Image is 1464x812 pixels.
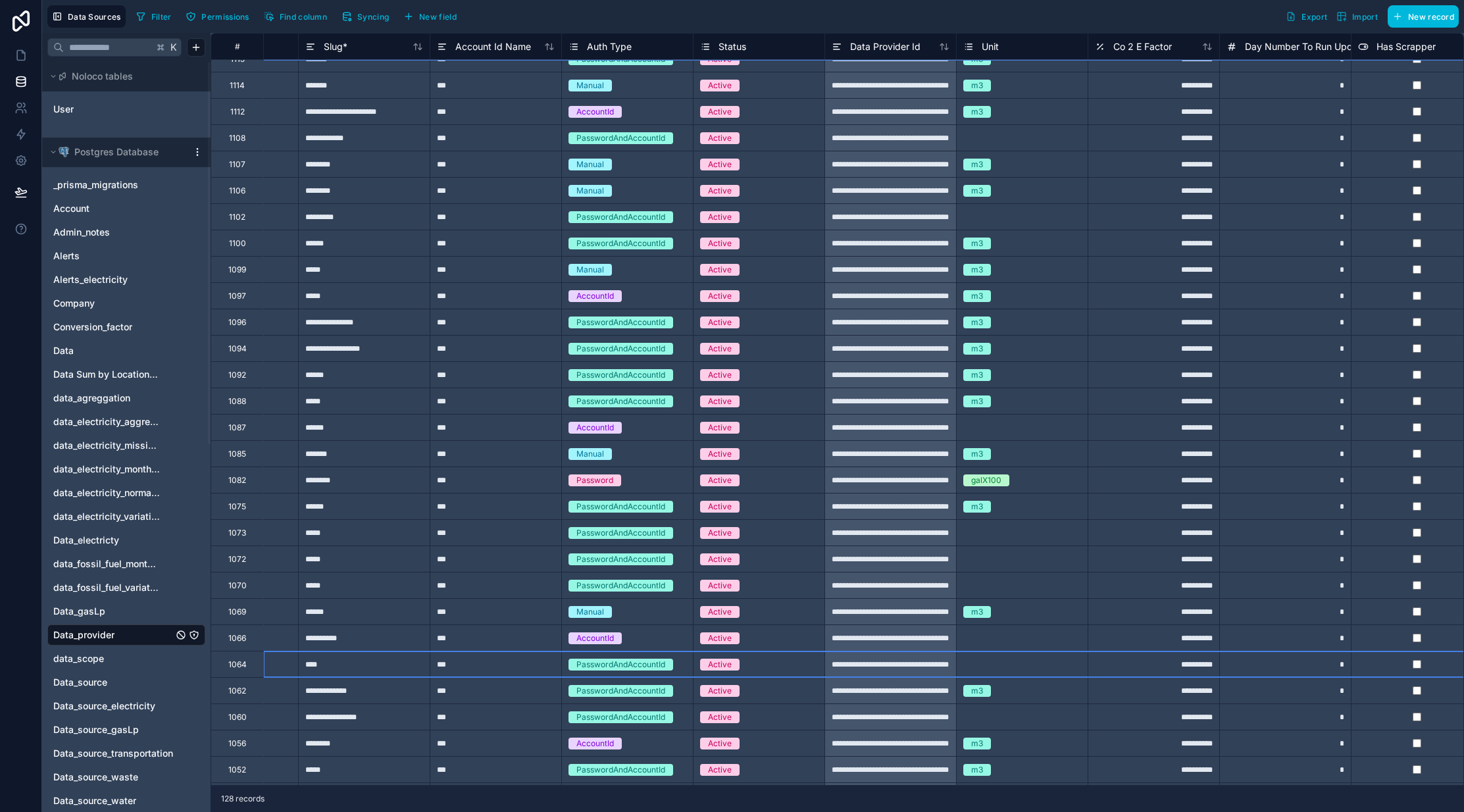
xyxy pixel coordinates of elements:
[47,506,205,527] div: data_electricity_variation
[47,624,205,646] div: Data_provider
[53,320,173,334] a: Conversion_factor
[708,606,732,618] div: Active
[47,648,205,669] div: data_scope
[576,738,614,749] div: AccountId
[53,368,160,381] a: Data Sum by Location and Data type
[131,7,176,26] button: Filter
[59,147,69,157] img: Postgres logo
[708,553,732,565] div: Active
[47,293,205,314] div: Company
[708,290,732,302] div: Active
[53,581,160,594] span: data_fossil_fuel_variation
[47,435,205,456] div: data_electricity_missing_data
[228,659,247,670] div: 1064
[53,202,89,215] span: Account
[971,264,983,276] div: m3
[47,743,205,764] div: Data_source_transportation
[169,43,178,52] span: K
[971,738,983,749] div: m3
[708,369,732,381] div: Active
[53,344,173,357] a: Data
[53,392,130,405] span: data_agreggation
[228,422,246,433] div: 1087
[47,269,205,290] div: Alerts_electricity
[576,764,665,776] div: PasswordAndAccountId
[47,719,205,740] div: Data_source_gasLp
[53,699,155,713] span: Data_source_electricity
[708,185,732,197] div: Active
[576,711,665,723] div: PasswordAndAccountId
[47,143,187,161] button: Postgres logoPostgres Database
[337,7,399,26] a: Syncing
[708,711,732,723] div: Active
[230,80,245,91] div: 1114
[576,264,604,276] div: Manual
[708,106,732,118] div: Active
[53,557,160,571] span: data_fossil_fuel_monthly_normalization
[53,320,132,334] span: Conversion_factor
[971,343,983,355] div: m3
[47,174,205,195] div: _prisma_migrations
[53,652,104,665] span: data_scope
[53,439,160,452] a: data_electricity_missing_data
[576,395,665,407] div: PasswordAndAccountId
[47,672,205,693] div: Data_source
[228,343,247,354] div: 1094
[708,448,732,460] div: Active
[587,40,632,53] span: Auth Type
[719,40,746,53] span: Status
[971,474,1001,486] div: galX100
[228,501,246,512] div: 1075
[576,290,614,302] div: AccountId
[971,764,983,776] div: m3
[53,178,173,191] a: _prisma_migrations
[53,463,160,476] span: data_electricity_monthly_normalization
[229,238,246,249] div: 1100
[228,265,246,275] div: 1099
[971,395,983,407] div: m3
[229,133,245,143] div: 1108
[708,159,732,170] div: Active
[47,577,205,598] div: data_fossil_fuel_variation
[228,370,246,380] div: 1092
[280,12,327,22] span: Find column
[1382,5,1459,28] a: New record
[576,159,604,170] div: Manual
[53,771,138,784] span: Data_source_waste
[229,212,245,222] div: 1102
[971,501,983,513] div: m3
[53,103,74,116] span: User
[576,422,614,434] div: AccountId
[53,510,160,523] a: data_electricity_variation
[53,202,173,215] a: Account
[708,264,732,276] div: Active
[47,530,205,551] div: Data_electricty
[47,67,197,86] button: Noloco tables
[576,369,665,381] div: PasswordAndAccountId
[708,527,732,539] div: Active
[576,80,604,91] div: Manual
[971,317,983,328] div: m3
[399,7,461,26] button: New field
[229,159,245,170] div: 1107
[708,211,732,223] div: Active
[221,41,253,51] div: #
[228,291,246,301] div: 1097
[47,388,205,409] div: data_agreggation
[53,392,160,405] a: data_agreggation
[850,40,921,53] span: Data Provider Id
[324,40,347,53] span: Slug *
[53,628,173,642] a: Data_provider
[1376,40,1436,53] span: Has Scrapper
[971,106,983,118] div: m3
[1388,5,1459,28] button: New record
[576,238,665,249] div: PasswordAndAccountId
[228,554,246,565] div: 1072
[576,343,665,355] div: PasswordAndAccountId
[47,459,205,480] div: data_electricity_monthly_normalization
[576,501,665,513] div: PasswordAndAccountId
[47,767,205,788] div: Data_source_waste
[53,486,160,499] a: data_electricity_normalization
